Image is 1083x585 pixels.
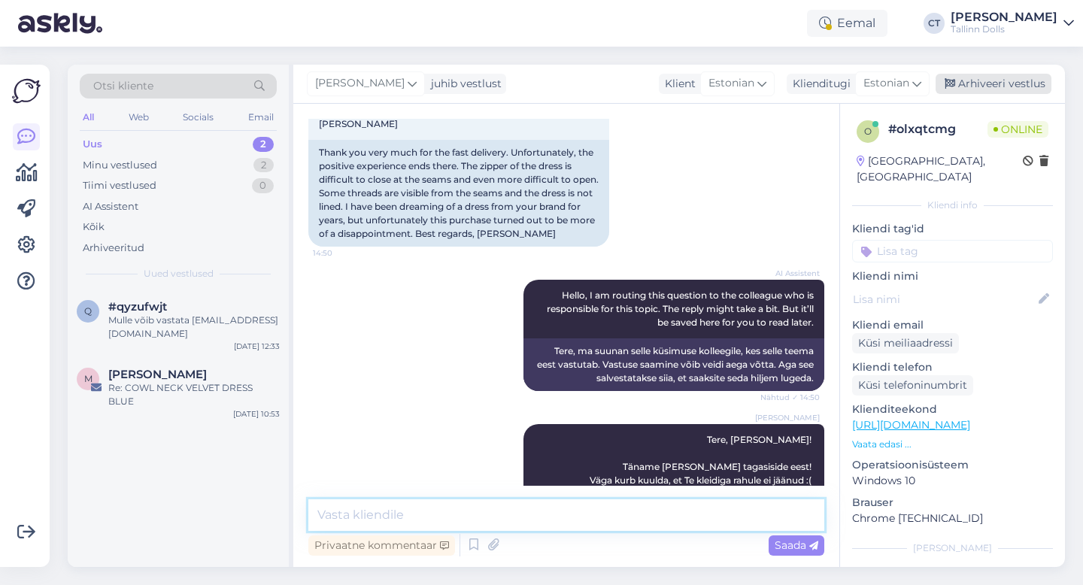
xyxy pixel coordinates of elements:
[83,158,157,173] div: Minu vestlused
[852,438,1053,451] p: Vaata edasi ...
[852,541,1053,555] div: [PERSON_NAME]
[852,199,1053,212] div: Kliendi info
[93,78,153,94] span: Otsi kliente
[852,375,973,396] div: Küsi telefoninumbrit
[852,495,1053,511] p: Brauser
[852,511,1053,526] p: Chrome [TECHNICAL_ID]
[523,338,824,391] div: Tere, ma suunan selle küsimuse kolleegile, kes selle teema eest vastutab. Vastuse saamine võib ve...
[108,368,207,381] span: Mirjam Lauringson
[760,392,820,403] span: Nähtud ✓ 14:50
[425,76,502,92] div: juhib vestlust
[853,291,1036,308] input: Lisa nimi
[245,108,277,127] div: Email
[253,158,274,173] div: 2
[547,289,816,328] span: Hello, I am routing this question to the colleague who is responsible for this topic. The reply m...
[852,473,1053,489] p: Windows 10
[787,76,851,92] div: Klienditugi
[852,402,1053,417] p: Klienditeekond
[864,126,872,137] span: o
[755,412,820,423] span: [PERSON_NAME]
[863,75,909,92] span: Estonian
[763,268,820,279] span: AI Assistent
[252,178,274,193] div: 0
[775,538,818,552] span: Saada
[807,10,887,37] div: Eemal
[857,153,1023,185] div: [GEOGRAPHIC_DATA], [GEOGRAPHIC_DATA]
[83,220,105,235] div: Kõik
[852,418,970,432] a: [URL][DOMAIN_NAME]
[924,13,945,34] div: CT
[951,11,1057,23] div: [PERSON_NAME]
[84,373,93,384] span: M
[83,178,156,193] div: Tiimi vestlused
[659,76,696,92] div: Klient
[852,457,1053,473] p: Operatsioonisüsteem
[315,75,405,92] span: [PERSON_NAME]
[108,314,280,341] div: Mulle võib vastata [EMAIL_ADDRESS][DOMAIN_NAME]
[852,317,1053,333] p: Kliendi email
[852,359,1053,375] p: Kliendi telefon
[83,137,102,152] div: Uus
[108,381,280,408] div: Re: COWL NECK VELVET DRESS BLUE
[83,241,144,256] div: Arhiveeritud
[708,75,754,92] span: Estonian
[253,137,274,152] div: 2
[83,199,138,214] div: AI Assistent
[234,341,280,352] div: [DATE] 12:33
[308,535,455,556] div: Privaatne kommentaar
[987,121,1048,138] span: Online
[80,108,97,127] div: All
[84,305,92,317] span: q
[888,120,987,138] div: # olxqtcmg
[852,240,1053,262] input: Lisa tag
[936,74,1051,94] div: Arhiveeri vestlus
[852,564,1053,580] p: Märkmed
[313,247,369,259] span: 14:50
[951,23,1057,35] div: Tallinn Dolls
[852,333,959,353] div: Küsi meiliaadressi
[308,140,609,247] div: Thank you very much for the fast delivery. Unfortunately, the positive experience ends there. The...
[852,268,1053,284] p: Kliendi nimi
[126,108,152,127] div: Web
[12,77,41,105] img: Askly Logo
[108,300,167,314] span: #qyzufwjt
[233,408,280,420] div: [DATE] 10:53
[852,221,1053,237] p: Kliendi tag'id
[180,108,217,127] div: Socials
[951,11,1074,35] a: [PERSON_NAME]Tallinn Dolls
[144,267,214,280] span: Uued vestlused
